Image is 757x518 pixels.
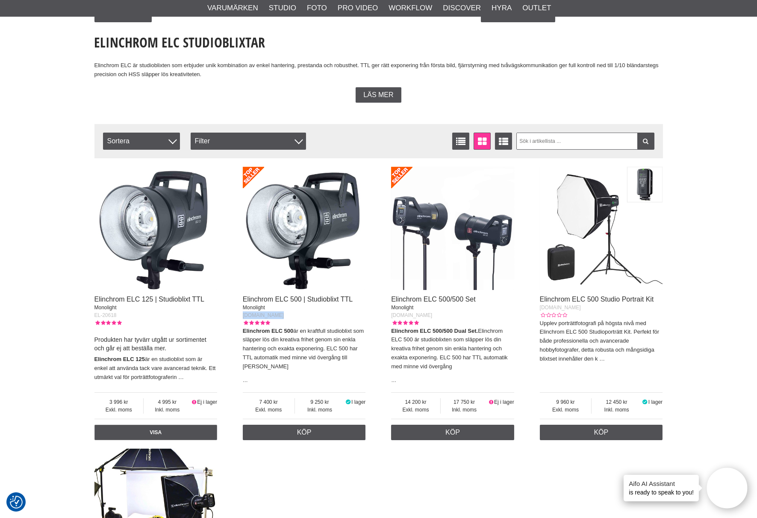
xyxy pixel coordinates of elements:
[494,399,514,405] span: Ej i lager
[243,327,366,371] p: är en kraftfull studioblixt som släpper lös din kreativa frihet genom sin enkla hantering och exa...
[307,3,327,14] a: Foto
[540,167,663,290] img: Elinchrom ELC 500 Studio Portrait Kit
[10,496,23,509] img: Revisit consent button
[540,406,592,414] span: Exkl. moms
[243,296,353,303] a: Elinchrom ELC 500 | Studioblixt TTL
[391,319,418,327] div: Kundbetyg: 5.00
[243,406,295,414] span: Exkl. moms
[391,328,478,334] strong: Elinchrom ELC 500/500 Dual Set.
[94,305,117,311] span: Monolight
[441,406,488,414] span: Inkl. moms
[94,335,218,352] h4: Produkten har tyvärr utgått ur sortimentet och går ej att beställa mer.
[243,377,248,383] a: …
[191,399,197,405] i: Ej i lager
[391,167,514,290] img: Elinchrom ELC 500/500 Set
[441,398,488,406] span: 17 750
[391,377,396,383] a: …
[94,312,117,318] span: EL-20618
[269,3,296,14] a: Studio
[391,305,413,311] span: Monolight
[474,133,491,150] a: Fönstervisning
[94,167,218,290] img: Elinchrom ELC 125 | Studioblixt TTL
[243,328,293,334] strong: Elinchrom ELC 500
[363,91,393,99] span: Läs mer
[540,425,663,440] a: Köp
[144,406,191,414] span: Inkl. moms
[391,425,514,440] a: Köp
[540,296,654,303] a: Elinchrom ELC 500 Studio Portrait Kit
[522,3,551,14] a: Outlet
[540,305,581,311] span: [DOMAIN_NAME]
[599,355,605,362] a: …
[295,398,345,406] span: 9 250
[488,399,494,405] i: Ej i lager
[648,399,663,405] span: I lager
[492,3,512,14] a: Hyra
[191,133,306,150] div: Filter
[103,133,180,150] span: Sortera
[94,406,144,414] span: Exkl. moms
[243,312,284,318] span: [DOMAIN_NAME]
[94,296,204,303] a: Elinchrom ELC 125 | Studioblixt TTL
[94,319,122,327] div: Kundbetyg: 5.00
[540,319,663,364] p: Upplev porträttfotografi på högsta nivå med Elinchrom ELC 500 Studioporträtt Kit. Perfekt för båd...
[243,167,366,290] img: Elinchrom ELC 500 | Studioblixt TTL
[391,406,440,414] span: Exkl. moms
[207,3,258,14] a: Varumärken
[94,425,218,440] a: Visa
[516,133,654,150] input: Sök i artikellista ...
[592,398,642,406] span: 12 450
[243,398,295,406] span: 7 400
[642,399,648,405] i: I lager
[540,311,567,319] div: Kundbetyg: 0
[389,3,432,14] a: Workflow
[391,398,440,406] span: 14 200
[345,399,351,405] i: I lager
[94,61,663,79] p: Elinchrom ELC är studioblixten som erbjuder unik kombination av enkel hantering, prestanda och ro...
[243,319,270,327] div: Kundbetyg: 5.00
[178,374,184,380] a: …
[391,296,475,303] a: Elinchrom ELC 500/500 Set
[391,312,432,318] span: [DOMAIN_NAME]
[629,479,694,488] h4: Aifo AI Assistant
[592,406,642,414] span: Inkl. moms
[540,398,592,406] span: 9 960
[144,398,191,406] span: 4 995
[243,425,366,440] a: Köp
[243,305,265,311] span: Monolight
[351,399,365,405] span: I lager
[94,33,663,52] h1: Elinchrom ELC Studioblixtar
[495,133,512,150] a: Utökad listvisning
[197,399,217,405] span: Ej i lager
[391,327,514,371] p: Elinchrom ELC 500 är studioblixten som släpper lös din kreativa frihet genom sin enkla hantering ...
[94,356,145,362] strong: Elinchrom ELC 125
[94,398,144,406] span: 3 996
[10,494,23,510] button: Samtyckesinställningar
[295,406,345,414] span: Inkl. moms
[338,3,378,14] a: Pro Video
[624,475,699,501] div: is ready to speak to you!
[637,133,654,150] a: Filtrera
[443,3,481,14] a: Discover
[94,355,218,382] p: är en studioblixt som är enkel att använda tack vare avancerad teknik. Ett utmärkt val för porträ...
[452,133,469,150] a: Listvisning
